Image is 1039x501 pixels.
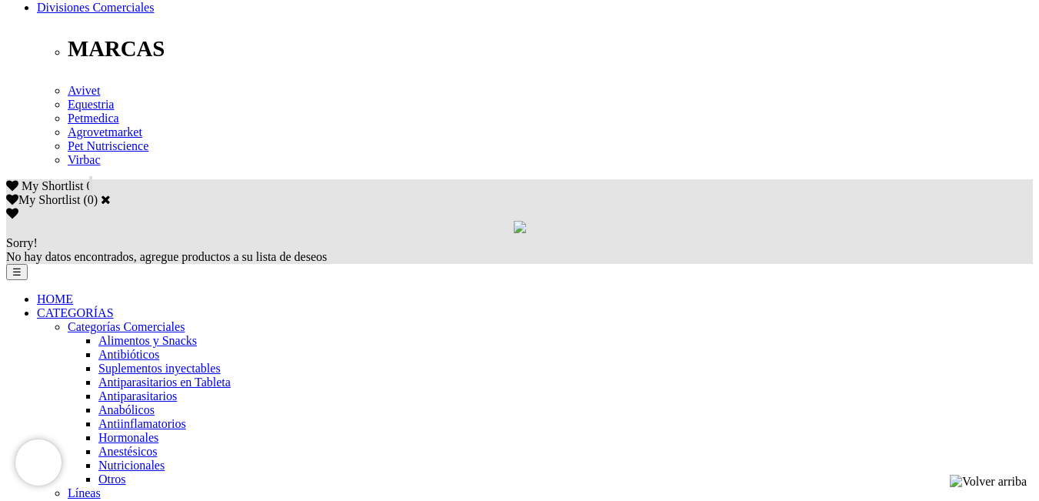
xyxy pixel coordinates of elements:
a: Suplementos inyectables [98,362,221,375]
iframe: Brevo live chat [15,439,62,486]
a: Divisiones Comerciales [37,1,154,14]
span: 0 [86,179,92,192]
a: Equestria [68,98,114,111]
span: Sorry! [6,236,38,249]
a: Virbac [68,153,101,166]
a: Anestésicos [98,445,157,458]
a: Cerrar [101,193,111,205]
a: Antibióticos [98,348,159,361]
label: 0 [88,193,94,206]
p: MARCAS [68,36,1033,62]
a: HOME [37,292,73,306]
a: Antiinflamatorios [98,417,186,430]
span: ( ) [83,193,98,206]
a: Avivet [68,84,100,97]
button: ☰ [6,264,28,280]
a: Pet Nutriscience [68,139,148,152]
a: Nutricionales [98,459,165,472]
a: Petmedica [68,112,119,125]
a: Otros [98,473,126,486]
div: No hay datos encontrados, agregue productos a su lista de deseos [6,236,1033,264]
a: Categorías Comerciales [68,320,185,333]
a: Agrovetmarket [68,125,142,139]
a: Líneas [68,486,101,499]
a: CATEGORÍAS [37,306,114,319]
label: My Shortlist [6,193,80,206]
a: Alimentos y Snacks [98,334,197,347]
img: Volver arriba [950,475,1027,489]
a: Antiparasitarios en Tableta [98,376,231,389]
a: Anabólicos [98,403,155,416]
a: Hormonales [98,431,158,444]
span: My Shortlist [22,179,83,192]
img: loading.gif [514,221,526,233]
a: Antiparasitarios [98,389,177,402]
